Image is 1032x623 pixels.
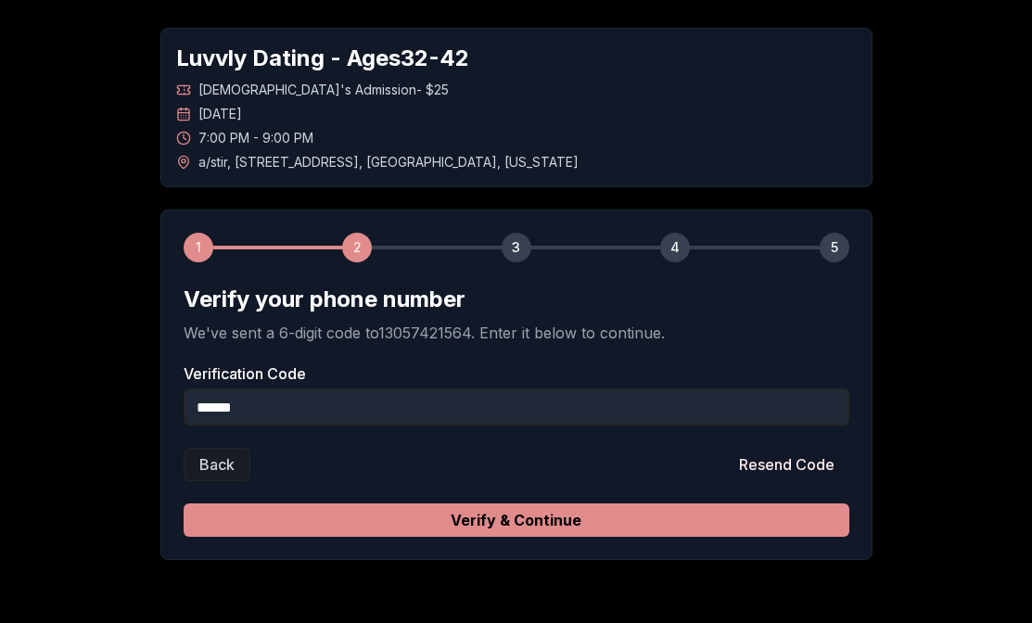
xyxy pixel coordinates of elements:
[820,233,849,262] div: 5
[502,233,531,262] div: 3
[184,503,849,537] button: Verify & Continue
[198,81,449,99] span: [DEMOGRAPHIC_DATA]'s Admission - $25
[184,322,849,344] p: We've sent a 6-digit code to 13057421564 . Enter it below to continue.
[184,366,849,381] label: Verification Code
[184,233,213,262] div: 1
[198,105,242,123] span: [DATE]
[176,44,857,73] h1: Luvvly Dating - Ages 32 - 42
[342,233,372,262] div: 2
[198,129,313,147] span: 7:00 PM - 9:00 PM
[198,153,579,172] span: a/stir , [STREET_ADDRESS] , [GEOGRAPHIC_DATA] , [US_STATE]
[184,448,250,481] button: Back
[724,448,849,481] button: Resend Code
[660,233,690,262] div: 4
[184,285,849,314] h2: Verify your phone number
